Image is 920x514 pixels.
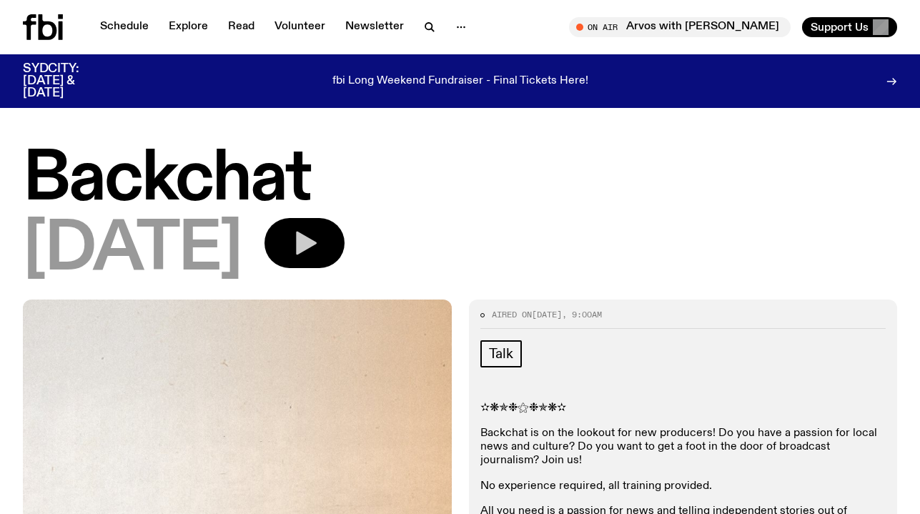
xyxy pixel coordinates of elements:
[562,309,602,320] span: , 9:00am
[532,309,562,320] span: [DATE]
[492,309,532,320] span: Aired on
[802,17,897,37] button: Support Us
[332,75,588,88] p: fbi Long Weekend Fundraiser - Final Tickets Here!
[23,218,242,282] span: [DATE]
[266,17,334,37] a: Volunteer
[480,480,886,493] p: No experience required, all training provided.
[811,21,869,34] span: Support Us
[489,346,513,362] span: Talk
[480,402,886,415] p: ✫❋✯❉⚝❉✯❋✫
[160,17,217,37] a: Explore
[219,17,263,37] a: Read
[23,63,114,99] h3: SYDCITY: [DATE] & [DATE]
[91,17,157,37] a: Schedule
[337,17,412,37] a: Newsletter
[569,17,791,37] button: On AirArvos with [PERSON_NAME]
[480,427,886,468] p: Backchat is on the lookout for new producers! Do you have a passion for local news and culture? D...
[23,148,897,212] h1: Backchat
[480,340,522,367] a: Talk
